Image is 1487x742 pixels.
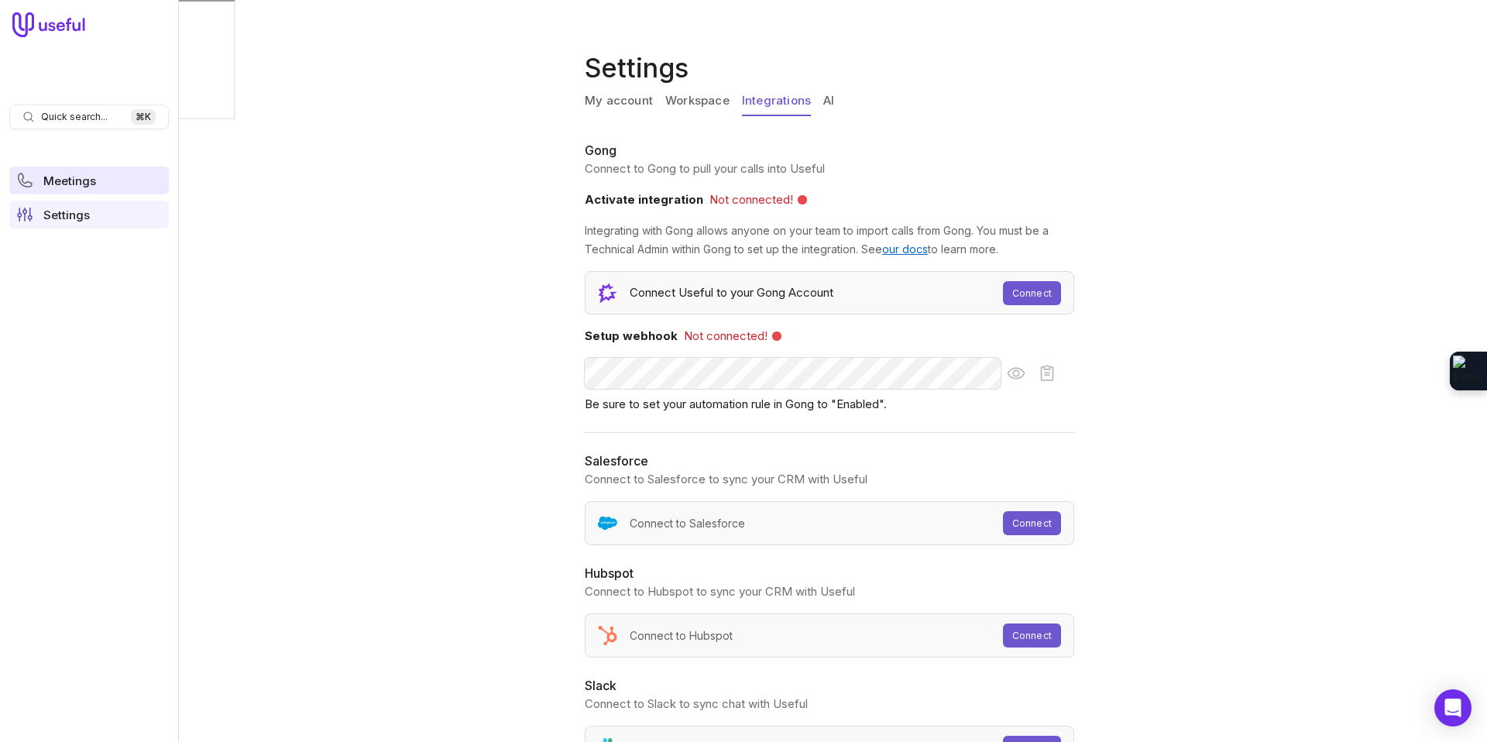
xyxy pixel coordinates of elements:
[585,676,1074,695] h2: Slack
[882,242,928,256] a: our docs
[585,582,1074,601] p: Connect to Hubspot to sync your CRM with Useful
[1003,281,1061,305] a: Connect
[1434,689,1472,727] div: Open Intercom Messenger
[709,191,793,209] span: Not connected!
[823,87,834,116] a: AI
[665,87,730,116] a: Workspace
[585,395,1074,414] div: Be sure to set your automation rule in Gong to "Enabled".
[585,87,653,116] a: My account
[630,514,745,533] span: Connect to Salesforce
[585,50,1080,87] h1: Settings
[585,141,1074,160] h2: Gong
[41,111,108,123] span: Quick search...
[585,470,1074,489] p: Connect to Salesforce to sync your CRM with Useful
[742,87,811,116] a: Integrations
[131,109,156,125] kbd: ⌘ K
[585,695,1074,713] p: Connect to Slack to sync chat with Useful
[585,328,678,343] span: Setup webhook
[630,627,733,645] span: Connect to Hubspot
[9,167,169,194] a: Meetings
[585,452,1074,470] h2: Salesforce
[585,564,1074,582] h2: Hubspot
[1003,623,1061,648] button: Connect
[43,175,96,187] span: Meetings
[585,222,1074,259] p: Integrating with Gong allows anyone on your team to import calls from Gong. You must be a Technic...
[1453,356,1484,386] img: Extension Icon
[1001,358,1032,389] button: Show webhook URL
[630,283,833,302] span: Connect Useful to your Gong Account
[43,209,90,221] span: Settings
[585,160,1074,178] p: Connect to Gong to pull your calls into Useful
[1003,511,1061,535] button: Connect
[9,201,169,228] a: Settings
[1032,358,1063,389] button: Copy webhook URL to clipboard
[684,327,768,345] span: Not connected!
[585,192,703,207] span: Activate integration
